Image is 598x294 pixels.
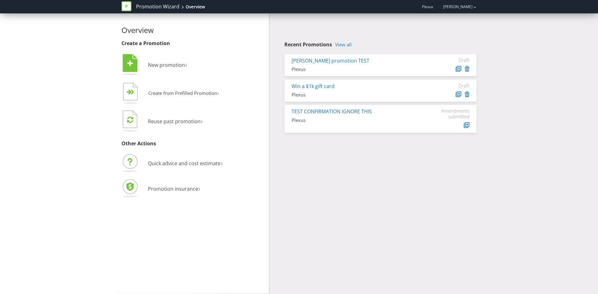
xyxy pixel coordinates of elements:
span: Reuse past promotion [148,118,201,125]
div: Draft [432,83,469,88]
a: [PERSON_NAME] [437,4,472,9]
div: Amendments submitted [432,108,469,119]
span: Create from Prefilled Promotion [148,90,217,96]
h2: Overview [121,26,264,34]
span: Quick advice and cost estimate [148,160,221,167]
h3: Other Actions [121,141,264,147]
span: New promotion [148,62,185,68]
span: › [201,115,203,126]
span: › [217,88,219,97]
span: Promotion insurance [148,185,198,192]
span: Plexus [422,4,433,9]
a: View all [335,42,352,47]
h3: Create a Promotion [121,41,264,46]
a: Promotion Wizard [136,3,179,10]
a: [PERSON_NAME] promotion TEST [292,57,369,64]
a: TEST CONFIRMATION IGNORE THIS [292,108,372,115]
div: Plexus [292,117,423,124]
span: › [221,157,223,168]
div: Overview [186,4,205,10]
div: Plexus [292,66,423,72]
tspan:  [127,60,133,67]
span: Recent Promotions [284,41,332,48]
a: Win a $1k gift card [292,83,335,90]
button: Create from Prefilled Promotion› [121,81,220,106]
tspan:  [127,116,133,123]
a: Promotion insurance› [121,185,200,192]
div: Plexus [292,91,423,98]
tspan:  [131,89,135,95]
a: Quick advice and cost estimate› [121,160,223,167]
span: › [198,183,200,193]
span: › [185,59,187,69]
div: Draft [432,57,469,63]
